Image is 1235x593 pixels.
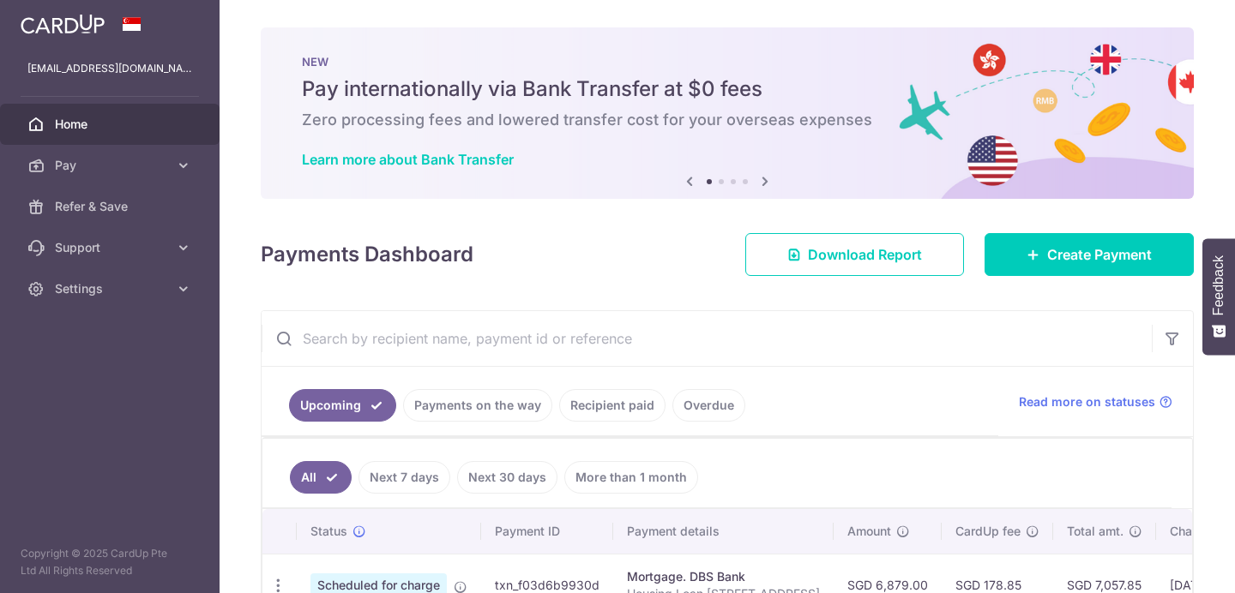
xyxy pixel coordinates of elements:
span: Feedback [1211,255,1226,315]
span: Home [55,116,168,133]
h4: Payments Dashboard [261,239,473,270]
a: Payments on the way [403,389,552,422]
th: Payment ID [481,509,613,554]
span: Support [55,239,168,256]
span: Read more on statuses [1019,393,1155,410]
span: Download Report [808,244,922,265]
a: Learn more about Bank Transfer [302,151,514,168]
span: Settings [55,280,168,297]
a: Recipient paid [559,389,666,422]
h6: Zero processing fees and lowered transfer cost for your overseas expenses [302,110,1153,130]
span: Refer & Save [55,198,168,215]
button: Feedback - Show survey [1202,238,1235,355]
a: Next 30 days [457,461,557,494]
a: Read more on statuses [1019,393,1172,410]
span: CardUp fee [955,523,1021,540]
p: [EMAIL_ADDRESS][DOMAIN_NAME] [27,60,192,77]
a: Download Report [745,233,964,276]
a: Next 7 days [358,461,450,494]
h5: Pay internationally via Bank Transfer at $0 fees [302,75,1153,103]
span: Status [310,523,347,540]
span: Pay [55,157,168,174]
p: NEW [302,55,1153,69]
a: Create Payment [985,233,1194,276]
a: Upcoming [289,389,396,422]
span: Total amt. [1067,523,1124,540]
div: Mortgage. DBS Bank [627,568,820,585]
img: Bank transfer banner [261,27,1194,199]
a: More than 1 month [564,461,698,494]
span: Amount [847,523,891,540]
a: All [290,461,352,494]
th: Payment details [613,509,834,554]
input: Search by recipient name, payment id or reference [262,311,1152,366]
img: CardUp [21,14,105,34]
a: Overdue [672,389,745,422]
span: Create Payment [1047,244,1152,265]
